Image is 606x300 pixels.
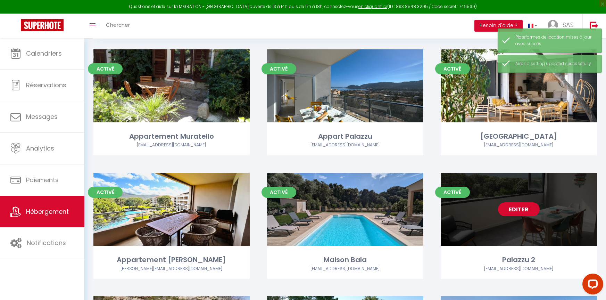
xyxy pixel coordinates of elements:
[151,202,192,216] a: Editer
[358,3,387,9] a: en cliquant ici
[88,187,123,198] span: Activé
[27,238,66,247] span: Notifications
[26,144,54,153] span: Analytics
[262,187,296,198] span: Activé
[262,63,296,74] span: Activé
[26,207,69,216] span: Hébergement
[577,271,606,300] iframe: LiveChat chat widget
[590,21,598,30] img: logout
[101,14,135,38] a: Chercher
[441,131,597,142] div: [GEOGRAPHIC_DATA]
[435,63,470,74] span: Activé
[324,202,366,216] a: Editer
[267,266,423,272] div: Airbnb
[26,112,58,121] span: Messages
[267,142,423,148] div: Airbnb
[267,131,423,142] div: Appart Palazzu
[267,254,423,265] div: Maison Bala
[26,81,66,89] span: Réservations
[88,63,123,74] span: Activé
[151,79,192,93] a: Editer
[93,131,250,142] div: Appartement Muratello
[26,176,59,184] span: Paiements
[542,14,582,38] a: ... SAS
[26,49,62,58] span: Calendriers
[21,19,64,31] img: Super Booking
[324,79,366,93] a: Editer
[93,266,250,272] div: Airbnb
[515,34,595,47] div: Plateformes de location mises à jour avec succès
[563,21,574,29] span: SAS
[441,266,597,272] div: Airbnb
[474,20,523,32] button: Besoin d'aide ?
[93,254,250,265] div: Appartement [PERSON_NAME]
[515,60,595,67] div: Airbnb setting updated successfully
[498,79,540,93] a: Editer
[93,142,250,148] div: Airbnb
[435,187,470,198] span: Activé
[548,20,558,30] img: ...
[106,21,130,29] span: Chercher
[441,142,597,148] div: Airbnb
[441,254,597,265] div: Palazzu 2
[498,202,540,216] a: Editer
